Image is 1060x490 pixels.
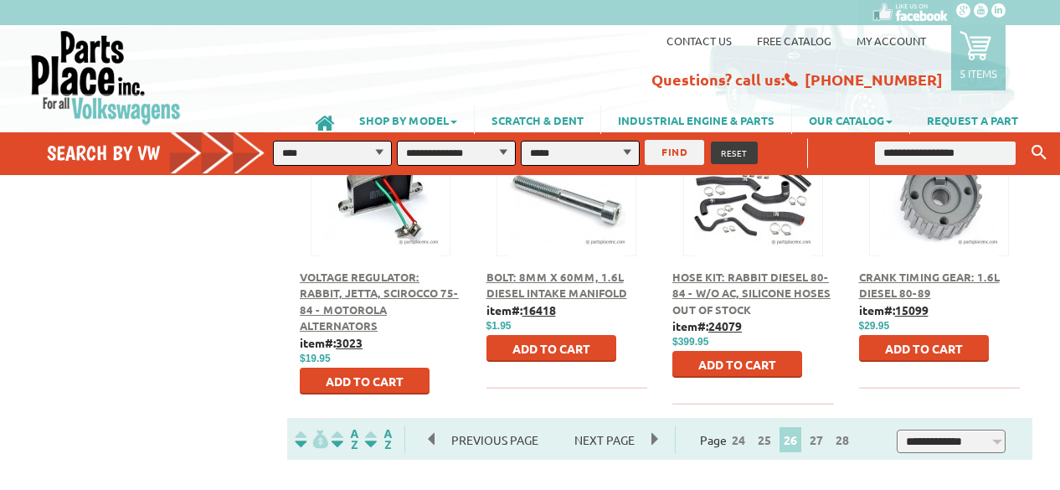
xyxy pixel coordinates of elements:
u: 3023 [336,335,363,350]
img: Parts Place Inc! [29,29,183,126]
span: Add to Cart [698,357,776,372]
span: Add to Cart [512,341,590,356]
a: INDUSTRIAL ENGINE & PARTS [601,106,791,134]
u: 16418 [522,302,556,317]
span: RESET [721,147,748,159]
button: RESET [711,142,758,164]
span: Next Page [558,427,651,452]
a: OUR CATALOG [792,106,909,134]
img: Sort by Sales Rank [362,430,395,449]
a: 5 items [951,25,1006,90]
span: $29.95 [859,320,890,332]
a: 27 [805,432,827,447]
span: Add to Cart [326,374,404,389]
span: Out of stock [672,302,751,317]
span: Add to Cart [885,341,963,356]
span: $19.95 [300,353,331,364]
div: Page [675,426,878,453]
h4: Search by VW [47,141,277,165]
span: $399.95 [672,336,708,348]
span: 26 [780,427,801,452]
a: SHOP BY MODEL [342,106,474,134]
button: FIND [645,140,704,165]
a: 28 [831,432,853,447]
a: Hose Kit: Rabbit Diesel 80-84 - w/o AC, Silicone Hoses [672,270,831,301]
img: filterpricelow.svg [295,430,328,449]
b: item#: [486,302,556,317]
span: $1.95 [486,320,512,332]
button: Add to Cart [486,335,616,362]
b: item#: [672,318,742,333]
a: REQUEST A PART [910,106,1035,134]
a: Free Catalog [757,34,831,48]
a: Bolt: 8mm x 60mm, 1.6L Diesel Intake Manifold [486,270,627,301]
a: Crank Timing Gear: 1.6L Diesel 80-89 [859,270,1000,301]
a: 25 [754,432,775,447]
u: 15099 [895,302,929,317]
button: Add to Cart [672,351,802,378]
a: Previous Page [429,432,558,447]
u: 24079 [708,318,742,333]
a: My Account [857,34,926,48]
b: item#: [300,335,363,350]
b: item#: [859,302,929,317]
span: Previous Page [435,427,555,452]
a: 24 [728,432,749,447]
a: Contact us [666,34,732,48]
a: Voltage Regulator: Rabbit, Jetta, Scirocco 75-84 - Motorola Alternators [300,270,459,333]
img: Sort by Headline [328,430,362,449]
p: 5 items [960,66,997,80]
button: Add to Cart [859,335,989,362]
a: SCRATCH & DENT [475,106,600,134]
button: Keyword Search [1027,139,1052,167]
button: Add to Cart [300,368,430,395]
a: Next Page [558,432,651,447]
